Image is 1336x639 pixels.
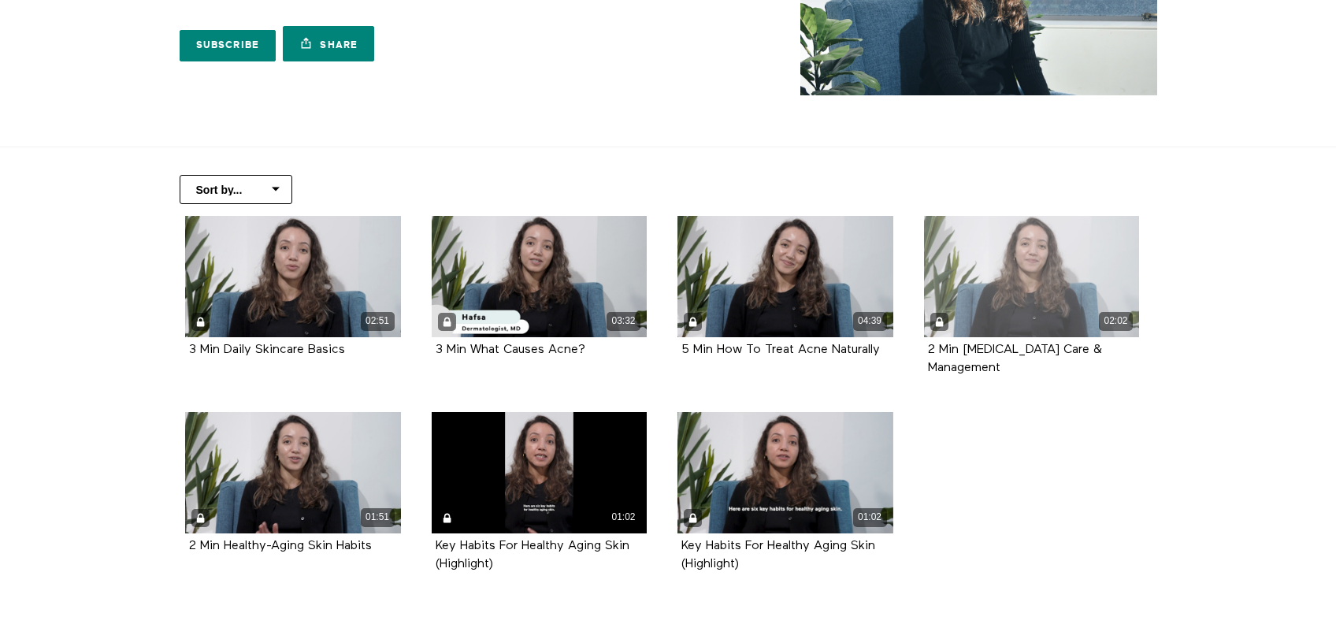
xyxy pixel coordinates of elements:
a: Share [283,26,374,61]
a: 2 Min [MEDICAL_DATA] Care & Management [928,344,1102,373]
a: 2 Min Eczema Care & Management 02:02 [924,216,1140,337]
strong: 2 Min Eczema Care & Management [928,344,1102,374]
div: 03:32 [607,312,640,330]
div: 01:02 [607,508,640,526]
div: 02:51 [361,312,395,330]
a: Key Habits For Healthy Aging Skin (Highlight) 01:02 [677,412,893,533]
a: Key Habits For Healthy Aging Skin (Highlight) [436,540,629,570]
strong: 3 Min What Causes Acne? [436,344,585,356]
a: 2 Min Healthy-Aging Skin Habits 01:51 [185,412,401,533]
a: 2 Min Healthy-Aging Skin Habits [189,540,372,552]
div: 01:51 [361,508,395,526]
strong: Key Habits For Healthy Aging Skin (Highlight) [681,540,875,570]
strong: Key Habits For Healthy Aging Skin (Highlight) [436,540,629,570]
a: 3 Min Daily Skincare Basics [189,344,345,355]
a: 3 Min Daily Skincare Basics 02:51 [185,216,401,337]
strong: 2 Min Healthy-Aging Skin Habits [189,540,372,552]
a: Subscribe [180,30,276,61]
div: 01:02 [853,508,887,526]
a: 3 Min What Causes Acne? 03:32 [432,216,648,337]
a: Key Habits For Healthy Aging Skin (Highlight) [681,540,875,570]
div: 02:02 [1099,312,1133,330]
a: Key Habits For Healthy Aging Skin (Highlight) 01:02 [432,412,648,533]
strong: 3 Min Daily Skincare Basics [189,344,345,356]
a: 3 Min What Causes Acne? [436,344,585,355]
